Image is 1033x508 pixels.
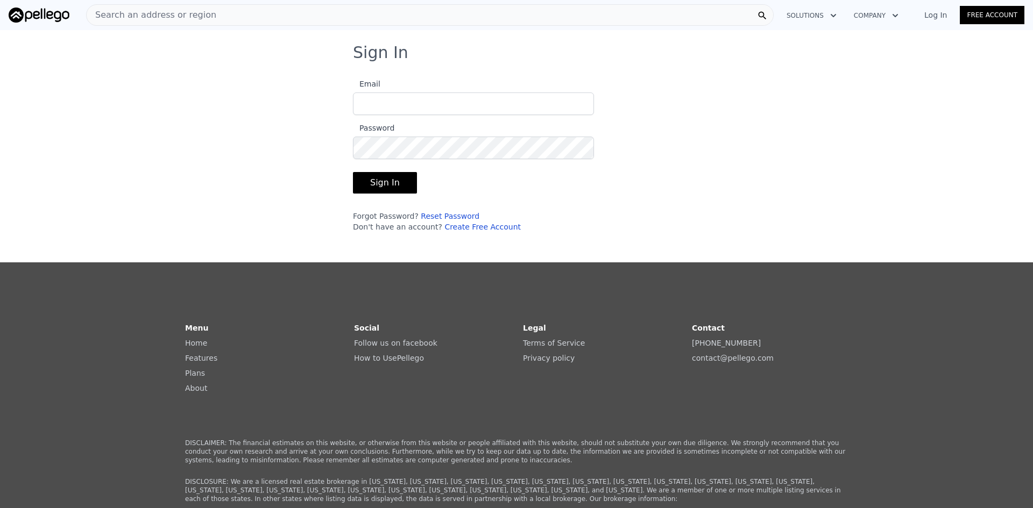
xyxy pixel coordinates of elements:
strong: Contact [692,324,725,332]
img: Pellego [9,8,69,23]
button: Company [845,6,907,25]
span: Search an address or region [87,9,216,22]
a: How to UsePellego [354,354,424,362]
a: Create Free Account [444,223,521,231]
a: Home [185,339,207,347]
button: Sign In [353,172,417,194]
a: Reset Password [421,212,479,220]
h3: Sign In [353,43,680,62]
a: Follow us on facebook [354,339,437,347]
input: Email [353,92,594,115]
button: Solutions [778,6,845,25]
a: contact@pellego.com [692,354,774,362]
a: Features [185,354,217,362]
a: Plans [185,369,205,377]
strong: Social [354,324,379,332]
strong: Legal [523,324,546,332]
a: About [185,384,207,392]
span: Password [353,124,394,132]
span: Email [353,80,380,88]
a: Log In [911,10,960,20]
p: DISCLAIMER: The financial estimates on this website, or otherwise from this website or people aff... [185,439,848,464]
a: Terms of Service [523,339,585,347]
input: Password [353,137,594,159]
div: Forgot Password? Don't have an account? [353,211,594,232]
a: Privacy policy [523,354,575,362]
a: [PHONE_NUMBER] [692,339,761,347]
p: DISCLOSURE: We are a licensed real estate brokerage in [US_STATE], [US_STATE], [US_STATE], [US_ST... [185,477,848,503]
strong: Menu [185,324,208,332]
a: Free Account [960,6,1024,24]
